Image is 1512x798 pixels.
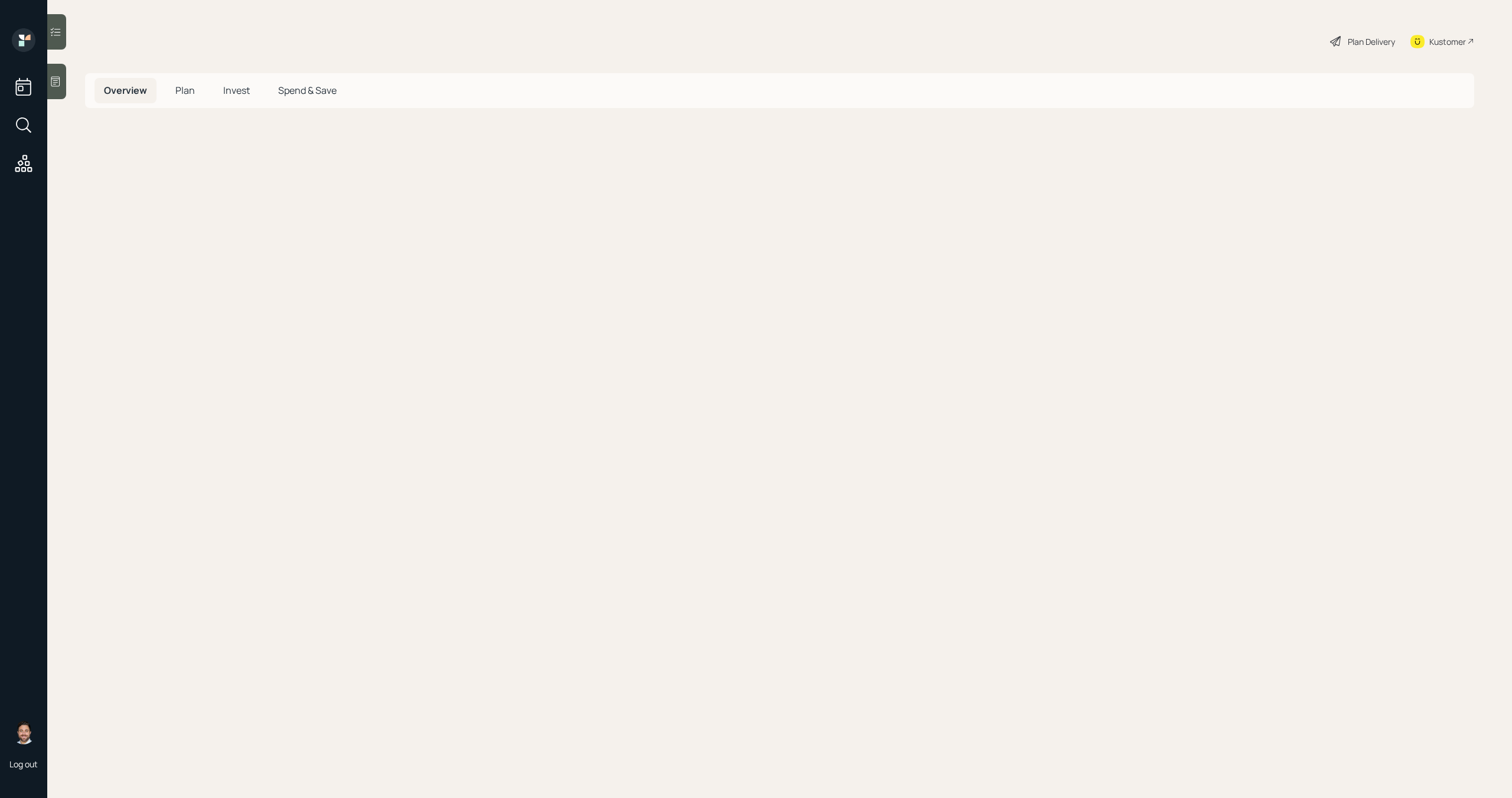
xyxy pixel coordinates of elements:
div: Plan Delivery [1348,35,1395,48]
img: michael-russo-headshot.png [12,721,35,744]
span: Plan [175,84,195,97]
div: Kustomer [1429,35,1466,48]
span: Overview [104,84,147,97]
span: Invest [223,84,250,97]
span: Spend & Save [278,84,337,97]
div: Log out [9,758,38,770]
